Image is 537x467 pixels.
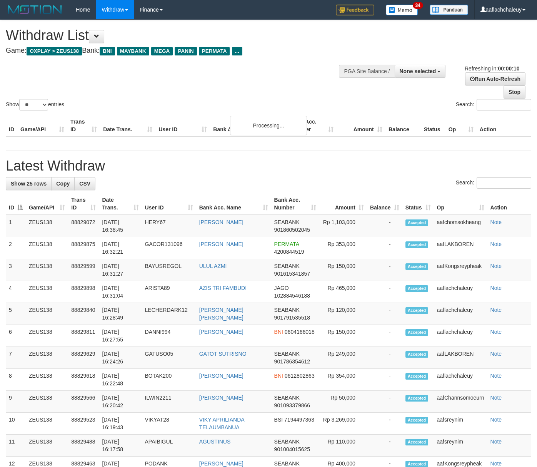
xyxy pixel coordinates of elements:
a: Note [490,307,502,313]
td: [DATE] 16:28:49 [99,303,142,325]
td: ZEUS138 [26,369,68,391]
span: Accepted [405,351,429,358]
th: Status: activate to sort column ascending [402,193,434,215]
td: LECHERDARK12 [142,303,196,325]
span: Accepted [405,395,429,402]
td: - [367,325,402,347]
td: Rp 1,103,000 [319,215,367,237]
td: Rp 50,000 [319,391,367,413]
a: VIKY APRILIANDA TELAUMBANUA [199,417,244,430]
td: - [367,281,402,303]
span: PANIN [175,47,197,55]
span: Accepted [405,307,429,314]
span: PERMATA [274,241,299,247]
td: [DATE] 16:31:04 [99,281,142,303]
span: Show 25 rows [11,181,47,187]
td: GACOR131096 [142,237,196,259]
span: BSI [274,417,283,423]
span: Accepted [405,241,429,248]
th: ID: activate to sort column descending [6,193,26,215]
select: Showentries [19,99,48,110]
img: Button%20Memo.svg [386,5,418,15]
td: HERY67 [142,215,196,237]
td: 88829811 [68,325,99,347]
td: Rp 3,269,000 [319,413,367,435]
td: - [367,369,402,391]
a: [PERSON_NAME] [PERSON_NAME] [199,307,243,321]
a: Show 25 rows [6,177,52,190]
td: 88829840 [68,303,99,325]
a: [PERSON_NAME] [199,329,243,335]
th: Trans ID [67,115,100,137]
td: aafKongsreypheak [434,259,487,281]
label: Show entries [6,99,64,110]
td: Rp 150,000 [319,259,367,281]
th: Action [477,115,531,137]
div: PGA Site Balance / [339,65,394,78]
a: Note [490,285,502,291]
td: 88829566 [68,391,99,413]
td: - [367,259,402,281]
td: [DATE] 16:32:21 [99,237,142,259]
a: Note [490,329,502,335]
label: Search: [456,99,531,110]
span: BNI [274,329,283,335]
th: Amount: activate to sort column ascending [319,193,367,215]
span: Accepted [405,285,429,292]
th: Amount [337,115,385,137]
td: ZEUS138 [26,391,68,413]
th: Date Trans. [100,115,155,137]
td: [DATE] 16:27:55 [99,325,142,347]
span: Copy 102884546188 to clipboard [274,293,310,299]
span: Refreshing in: [465,65,519,72]
a: [PERSON_NAME] [199,373,243,379]
td: - [367,237,402,259]
td: [DATE] 16:38:45 [99,215,142,237]
input: Search: [477,177,531,189]
h1: Withdraw List [6,28,350,43]
span: SEABANK [274,460,300,467]
h1: Latest Withdraw [6,158,531,174]
td: Rp 353,000 [319,237,367,259]
td: Rp 249,000 [319,347,367,369]
a: [PERSON_NAME] [199,460,243,467]
a: Note [490,241,502,247]
th: Bank Acc. Name [210,115,287,137]
a: [PERSON_NAME] [199,219,243,225]
img: Feedback.jpg [336,5,374,15]
span: Copy 901786354612 to clipboard [274,358,310,365]
td: ZEUS138 [26,259,68,281]
td: 8 [6,369,26,391]
td: aaflachchaleuy [434,281,487,303]
span: Copy 901615341857 to clipboard [274,271,310,277]
span: Copy 901791535518 to clipboard [274,315,310,321]
td: 2 [6,237,26,259]
span: MEGA [151,47,173,55]
td: 88829898 [68,281,99,303]
td: 88829072 [68,215,99,237]
td: ZEUS138 [26,303,68,325]
th: Balance: activate to sort column ascending [367,193,402,215]
td: Rp 354,000 [319,369,367,391]
td: ZEUS138 [26,435,68,457]
span: Accepted [405,263,429,270]
a: CSV [74,177,95,190]
td: ZEUS138 [26,347,68,369]
button: None selected [395,65,446,78]
td: - [367,413,402,435]
h4: Game: Bank: [6,47,350,55]
span: Accepted [405,329,429,336]
td: BAYUSREGOL [142,259,196,281]
a: Copy [51,177,75,190]
td: [DATE] 16:19:43 [99,413,142,435]
td: APAIBIGUL [142,435,196,457]
th: Date Trans.: activate to sort column ascending [99,193,142,215]
span: Copy 0604166018 to clipboard [285,329,315,335]
td: GATUSO05 [142,347,196,369]
td: 88829488 [68,435,99,457]
span: Copy 901004015625 to clipboard [274,446,310,452]
td: [DATE] 16:20:42 [99,391,142,413]
strong: 00:00:10 [498,65,519,72]
th: Action [487,193,531,215]
span: Copy 0612802863 to clipboard [285,373,315,379]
